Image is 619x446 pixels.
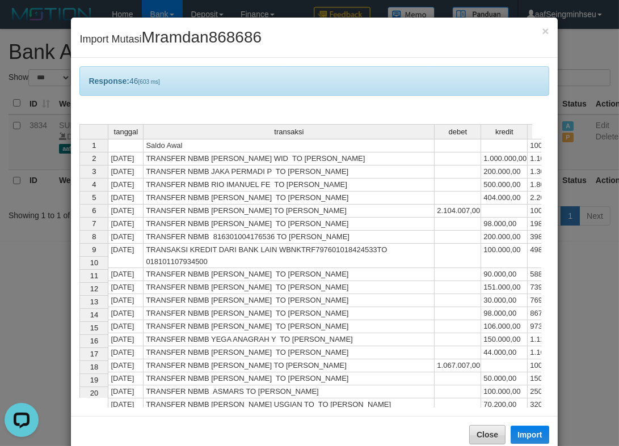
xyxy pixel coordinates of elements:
span: Import Mutasi [79,33,262,45]
td: [DATE] [108,346,144,359]
td: 100.000,00 [481,385,528,398]
span: 16 [90,337,98,345]
span: 13 [90,298,98,306]
span: 8 [92,232,96,241]
span: 1 [92,141,96,150]
td: [DATE] [108,268,144,281]
td: 588.097,00 [528,268,574,281]
td: 404.000,00 [481,192,528,205]
td: TRANSFER NBMB ASMARS TO [PERSON_NAME] [144,385,435,398]
td: 90.000,00 [481,268,528,281]
span: 20 [90,389,98,397]
td: TRANSFER NBMB [PERSON_NAME] TO [PERSON_NAME] [144,346,435,359]
td: TRANSFER NBMB JAKA PERMADI P TO [PERSON_NAME] [144,165,435,179]
span: 4 [92,180,96,189]
span: 14 [90,311,98,319]
td: 44.000,00 [481,346,528,359]
td: [DATE] [108,307,144,320]
span: debet [449,128,468,136]
td: [DATE] [108,294,144,307]
td: TRANSFER NBMB YEGA ANAGRAH Y TO [PERSON_NAME] [144,333,435,346]
span: 5 [92,193,96,202]
td: TRANSFER NBMB [PERSON_NAME] TO [PERSON_NAME] [144,372,435,385]
td: 50.000,00 [481,372,528,385]
td: TRANSAKSI KREDIT DARI BANK LAIN WBNKTRF797601018424533TO 018101107934500 [144,244,435,268]
span: 9 [92,245,96,254]
span: 19 [90,376,98,384]
td: [DATE] [108,372,144,385]
td: Saldo Awal [144,139,435,152]
span: tanggal [114,128,138,136]
td: [DATE] [108,281,144,294]
td: 98.000,00 [481,307,528,320]
td: 100.000,00 [481,244,528,268]
td: [DATE] [108,218,144,231]
td: TRANSFER NBMB [PERSON_NAME] TO [PERSON_NAME] [144,205,435,218]
td: 320.290,00 [528,398,574,411]
td: TRANSFER NBMB [PERSON_NAME] TO [PERSON_NAME] [144,320,435,333]
td: 739.097,00 [528,281,574,294]
b: Response: [89,77,129,86]
td: 973.097,00 [528,320,574,333]
td: 498.097,00 [528,244,574,268]
td: 98.000,00 [481,218,528,231]
td: [DATE] [108,320,144,333]
div: 46 [79,66,549,96]
td: 100.104,00 [528,139,574,152]
td: 151.000,00 [481,281,528,294]
td: 198.097,00 [528,218,574,231]
td: 200.000,00 [481,165,528,179]
span: 18 [90,363,98,371]
td: 100.090,00 [528,359,574,372]
td: 2.204.104,00 [528,192,574,205]
td: 70.200,00 [481,398,528,411]
td: TRANSFER NBMB 816301004176536 TO [PERSON_NAME] [144,231,435,244]
td: 250.090,00 [528,385,574,398]
th: Select whole grid [79,124,108,139]
td: 150.000,00 [481,333,528,346]
td: [DATE] [108,152,144,165]
td: 106.000,00 [481,320,528,333]
td: TRANSFER NBMB [PERSON_NAME] TO [PERSON_NAME] [144,192,435,205]
span: 6 [92,206,96,215]
td: [DATE] [108,205,144,218]
button: Close [469,425,506,444]
span: [603 ms] [138,79,160,85]
td: TRANSFER NBMB [PERSON_NAME] TO [PERSON_NAME] [144,218,435,231]
td: TRANSFER NBMB [PERSON_NAME] TO [PERSON_NAME] [144,268,435,281]
span: 3 [92,167,96,176]
td: 150.090,00 [528,372,574,385]
span: transaksi [274,128,304,136]
td: 200.000,00 [481,231,528,244]
td: 1.300.104,00 [528,165,574,179]
td: 1.123.097,00 [528,333,574,346]
td: [DATE] [108,398,144,411]
td: 1.167.097,00 [528,346,574,359]
td: [DATE] [108,333,144,346]
td: [DATE] [108,244,144,268]
span: 12 [90,284,98,293]
span: × [542,24,549,37]
td: 2.104.007,00 [435,205,481,218]
span: Mramdan868686 [141,28,262,46]
button: Import [511,426,549,444]
span: 15 [90,324,98,332]
td: 500.000,00 [481,179,528,192]
td: TRANSFER NBMB [PERSON_NAME] TO [PERSON_NAME] [144,294,435,307]
span: 10 [90,258,98,267]
td: [DATE] [108,359,144,372]
td: 1.067.007,00 [435,359,481,372]
span: 2 [92,154,96,163]
td: 867.097,00 [528,307,574,320]
button: Open LiveChat chat widget [5,5,39,39]
td: 1.000.000,00 [481,152,528,165]
td: [DATE] [108,385,144,398]
td: [DATE] [108,165,144,179]
span: 7 [92,219,96,228]
span: 11 [90,271,98,280]
td: 769.097,00 [528,294,574,307]
td: [DATE] [108,179,144,192]
td: 30.000,00 [481,294,528,307]
span: kredit [495,128,513,136]
td: TRANSFER NBMB [PERSON_NAME] TO [PERSON_NAME] [144,307,435,320]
